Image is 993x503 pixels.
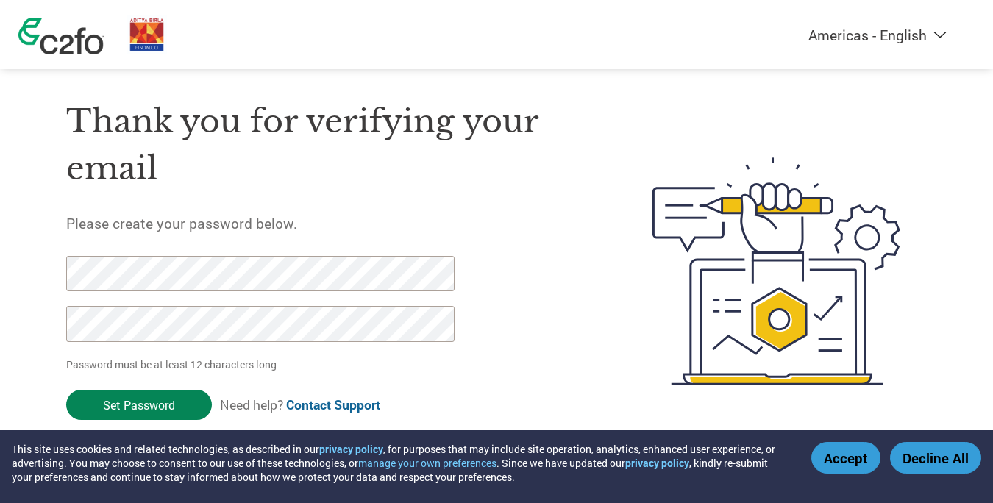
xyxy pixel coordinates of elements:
button: manage your own preferences [358,456,496,470]
input: Set Password [66,390,212,420]
a: Contact Support [286,396,380,413]
a: privacy policy [625,456,689,470]
span: Need help? [220,396,380,413]
img: create-password [626,76,928,466]
img: Hindalco [127,15,167,54]
div: This site uses cookies and related technologies, as described in our , for purposes that may incl... [12,442,790,484]
p: Password must be at least 12 characters long [66,357,459,372]
a: privacy policy [319,442,383,456]
button: Decline All [890,442,981,474]
h5: Please create your password below. [66,214,583,232]
img: c2fo logo [18,18,104,54]
h1: Thank you for verifying your email [66,98,583,193]
button: Accept [811,442,880,474]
